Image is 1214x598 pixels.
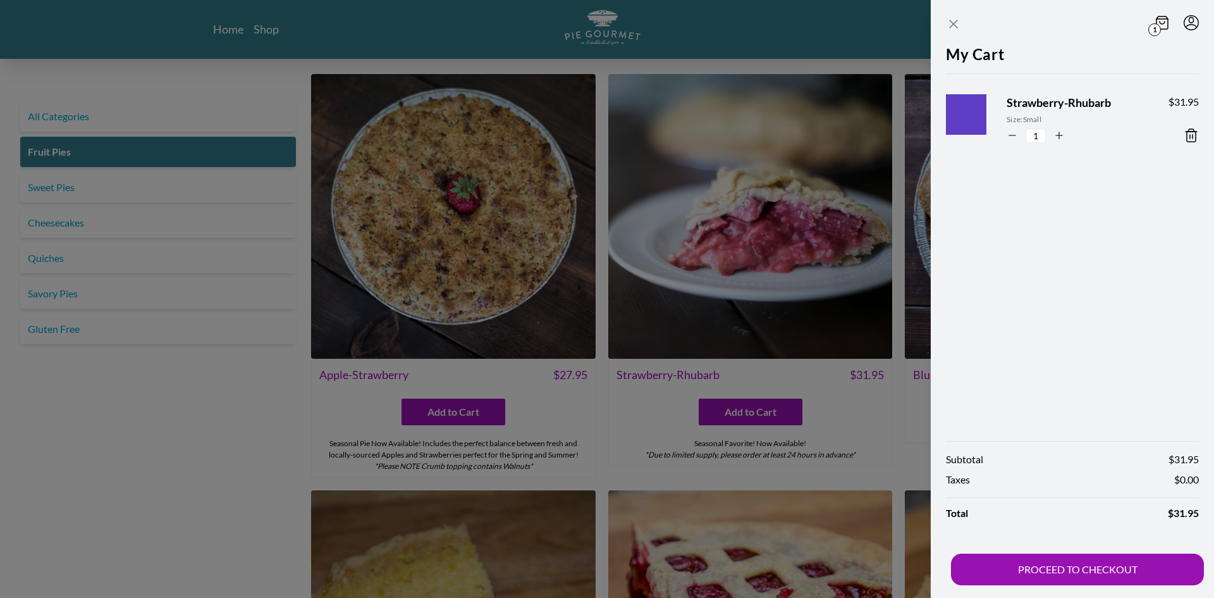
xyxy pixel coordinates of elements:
[1174,472,1199,487] span: $ 0.00
[946,472,970,487] span: Taxes
[946,43,1199,73] h2: My Cart
[940,82,1017,159] img: Product Image
[946,506,968,521] span: Total
[1168,94,1199,109] span: $ 31.95
[951,554,1204,585] button: PROCEED TO CHECKOUT
[946,16,961,32] button: Close panel
[1007,94,1148,111] span: Strawberry-Rhubarb
[946,452,983,467] span: Subtotal
[1168,452,1199,467] span: $ 31.95
[1184,15,1199,30] button: Menu
[1168,506,1199,521] span: $ 31.95
[1007,114,1148,125] span: Size: Small
[1148,23,1161,36] span: 1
